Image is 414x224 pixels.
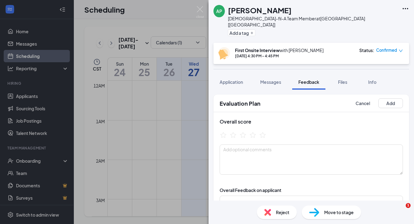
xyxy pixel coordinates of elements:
[368,79,376,85] span: Info
[235,47,280,53] b: First Onsite Interview
[338,79,347,85] span: Files
[228,5,292,15] h1: [PERSON_NAME]
[376,47,397,53] span: Confirmed
[228,30,255,36] button: PlusAdd a tag
[220,118,403,125] h3: Overall score
[393,203,408,218] iframe: Intercom live chat
[250,31,254,35] svg: Plus
[220,100,261,107] h2: Evaluation Plan
[359,47,374,53] div: Status :
[229,131,237,139] svg: StarBorder
[324,209,354,216] span: Move to stage
[235,47,324,53] div: with [PERSON_NAME]
[235,53,324,59] div: [DATE] 4:30 PM - 4:45 PM
[259,131,266,139] svg: StarBorder
[249,131,257,139] svg: StarBorder
[216,8,222,14] div: AP
[402,5,409,12] svg: Ellipses
[378,98,403,108] button: Add
[298,79,319,85] span: Feedback
[260,79,281,85] span: Messages
[350,98,375,108] button: Cancel
[399,49,403,53] span: down
[239,131,247,139] svg: StarBorder
[406,203,411,208] span: 1
[228,15,399,28] div: [DEMOGRAPHIC_DATA]-fil-A Team Member at [GEOGRAPHIC_DATA] [[GEOGRAPHIC_DATA]]
[220,131,227,139] svg: StarBorder
[220,79,243,85] span: Application
[276,209,289,216] span: Reject
[220,187,281,193] div: Overall Feedback on applicant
